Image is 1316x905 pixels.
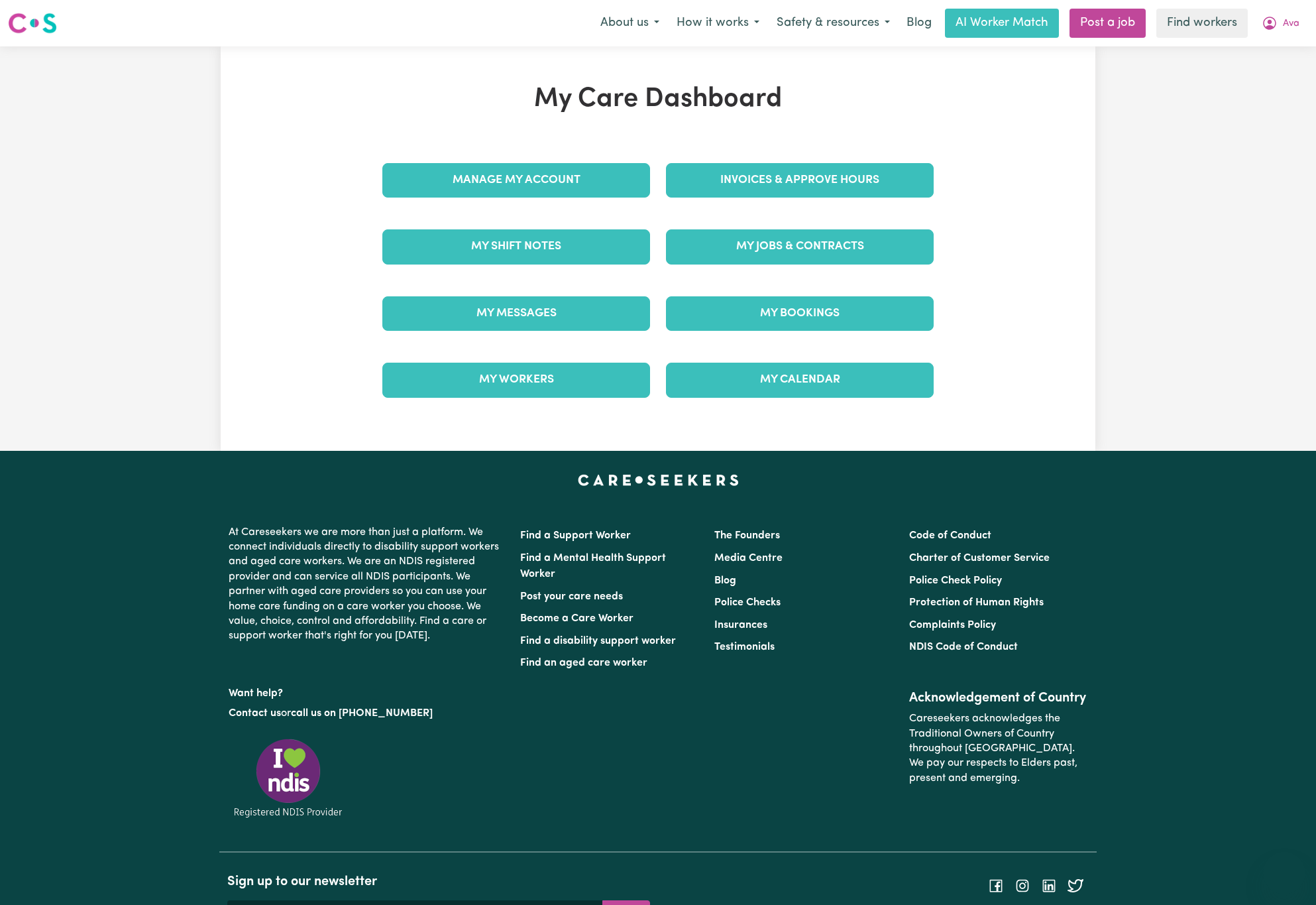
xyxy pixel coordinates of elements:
[909,706,1087,791] p: Careseekers acknowledges the Traditional Owners of Country throughout [GEOGRAPHIC_DATA]. We pay o...
[945,9,1059,38] a: AI Worker Match
[666,296,934,331] a: My Bookings
[1068,880,1083,890] a: Follow Careseekers on Twitter
[1283,17,1299,31] span: Ava
[666,229,934,264] a: My Jobs & Contracts
[714,575,736,586] a: Blog
[899,9,940,38] a: Blog
[909,690,1087,706] h2: Acknowledgement of Country
[909,620,996,631] a: Complaints Policy
[909,597,1044,608] a: Protection of Human Rights
[227,874,650,890] h2: Sign up to our newsletter
[229,737,348,819] img: Registered NDIS provider
[909,530,991,541] a: Code of Conduct
[382,163,650,198] a: Manage My Account
[8,11,57,35] img: Careseekers logo
[520,636,676,646] a: Find a disability support worker
[382,296,650,331] a: My Messages
[909,553,1050,564] a: Charter of Customer Service
[229,520,504,649] p: At Careseekers we are more than just a platform. We connect individuals directly to disability su...
[229,681,504,701] p: Want help?
[714,597,781,608] a: Police Checks
[909,575,1002,586] a: Police Check Policy
[592,9,668,37] button: About us
[374,84,942,115] h1: My Care Dashboard
[988,880,1004,890] a: Follow Careseekers on Facebook
[382,363,650,397] a: My Workers
[520,553,666,579] a: Find a Mental Health Support Worker
[229,708,281,719] a: Contact us
[666,363,934,397] a: My Calendar
[1253,9,1308,37] button: My Account
[1014,880,1030,890] a: Follow Careseekers on Instagram
[1069,9,1146,38] a: Post a job
[291,708,433,719] a: call us on [PHONE_NUMBER]
[229,701,504,726] p: or
[666,163,934,198] a: Invoices & Approve Hours
[714,553,783,564] a: Media Centre
[1156,9,1248,38] a: Find workers
[714,642,775,652] a: Testimonials
[8,8,57,38] a: Careseekers logo
[520,613,633,624] a: Become a Care Worker
[909,642,1018,652] a: NDIS Code of Conduct
[578,475,739,485] a: Careseekers home page
[714,530,780,541] a: The Founders
[1041,880,1057,890] a: Follow Careseekers on LinkedIn
[1263,852,1305,894] iframe: Button to launch messaging window
[668,9,768,37] button: How it works
[520,591,623,602] a: Post your care needs
[382,229,650,264] a: My Shift Notes
[520,530,631,541] a: Find a Support Worker
[520,658,647,668] a: Find an aged care worker
[714,620,767,631] a: Insurances
[768,9,899,37] button: Safety & resources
